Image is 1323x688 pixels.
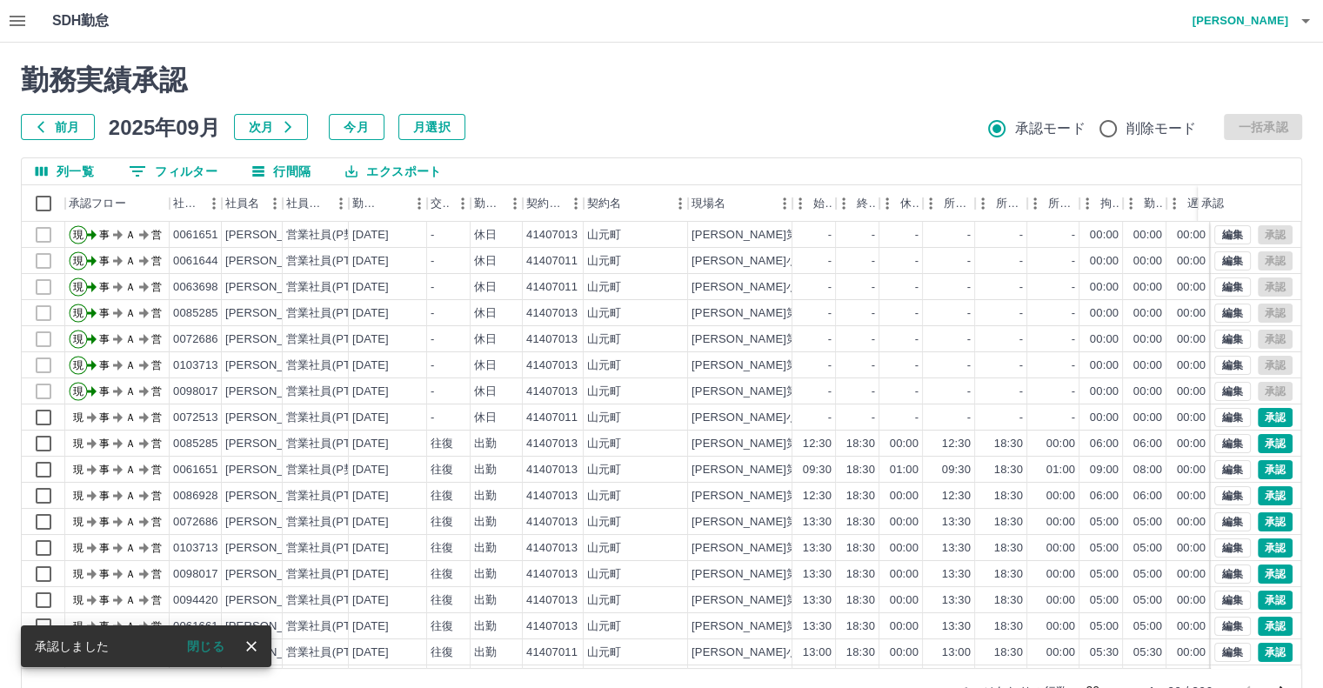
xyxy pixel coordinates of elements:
[431,331,434,348] div: -
[523,185,584,222] div: 契約コード
[431,227,434,244] div: -
[1177,357,1206,374] div: 00:00
[262,190,288,217] button: メニュー
[872,279,875,296] div: -
[1177,384,1206,400] div: 00:00
[1177,331,1206,348] div: 00:00
[352,357,389,374] div: [DATE]
[1214,356,1251,375] button: 編集
[22,158,108,184] button: 列選択
[526,185,563,222] div: 契約コード
[352,384,389,400] div: [DATE]
[879,185,923,222] div: 休憩
[474,462,497,478] div: 出勤
[1019,305,1023,322] div: -
[1046,436,1075,452] div: 00:00
[692,227,935,244] div: [PERSON_NAME]第二小学校放課後児童クラブ
[99,411,110,424] text: 事
[1166,185,1210,222] div: 遅刻等
[173,384,218,400] div: 0098017
[587,436,621,452] div: 山元町
[915,253,919,270] div: -
[125,281,136,293] text: Ａ
[474,436,497,452] div: 出勤
[890,436,919,452] div: 00:00
[173,462,218,478] div: 0061651
[99,385,110,397] text: 事
[803,462,832,478] div: 09:30
[450,190,476,217] button: メニュー
[352,462,389,478] div: [DATE]
[944,185,972,222] div: 所定開始
[828,227,832,244] div: -
[328,190,354,217] button: メニュー
[21,114,95,140] button: 前月
[286,331,378,348] div: 営業社員(PT契約)
[915,331,919,348] div: -
[872,410,875,426] div: -
[967,384,971,400] div: -
[915,227,919,244] div: -
[1072,305,1075,322] div: -
[967,305,971,322] div: -
[225,331,320,348] div: [PERSON_NAME]
[792,185,836,222] div: 始業
[1258,460,1293,479] button: 承認
[1133,227,1162,244] div: 00:00
[73,281,84,293] text: 現
[1187,185,1206,222] div: 遅刻等
[692,331,935,348] div: [PERSON_NAME]第二小学校放課後児童クラブ
[1090,253,1119,270] div: 00:00
[73,229,84,241] text: 現
[1214,460,1251,479] button: 編集
[526,462,578,478] div: 41407013
[431,185,450,222] div: 交通費
[431,279,434,296] div: -
[1133,436,1162,452] div: 06:00
[1144,185,1163,222] div: 勤務
[828,305,832,322] div: -
[352,305,389,322] div: [DATE]
[73,411,84,424] text: 現
[975,185,1027,222] div: 所定終業
[1090,436,1119,452] div: 06:00
[1072,384,1075,400] div: -
[1214,330,1251,349] button: 編集
[225,305,320,322] div: [PERSON_NAME]
[1019,331,1023,348] div: -
[352,253,389,270] div: [DATE]
[923,185,975,222] div: 所定開始
[828,253,832,270] div: -
[352,410,389,426] div: [DATE]
[1048,185,1076,222] div: 所定休憩
[1258,564,1293,584] button: 承認
[1019,410,1023,426] div: -
[915,357,919,374] div: -
[225,279,320,296] div: [PERSON_NAME]
[125,307,136,319] text: Ａ
[1258,617,1293,636] button: 承認
[1133,410,1162,426] div: 00:00
[234,114,308,140] button: 次月
[1072,253,1075,270] div: -
[967,410,971,426] div: -
[872,227,875,244] div: -
[1214,304,1251,323] button: 編集
[225,357,320,374] div: [PERSON_NAME]
[201,190,227,217] button: メニュー
[828,384,832,400] div: -
[587,357,621,374] div: 山元町
[1133,357,1162,374] div: 00:00
[431,462,453,478] div: 往復
[692,357,935,374] div: [PERSON_NAME]第二小学校放課後児童クラブ
[286,227,371,244] div: 営業社員(P契約)
[1123,185,1166,222] div: 勤務
[1133,384,1162,400] div: 00:00
[286,279,378,296] div: 営業社員(PT契約)
[474,410,497,426] div: 休日
[238,633,264,659] button: close
[73,438,84,450] text: 現
[994,436,1023,452] div: 18:30
[431,305,434,322] div: -
[1090,384,1119,400] div: 00:00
